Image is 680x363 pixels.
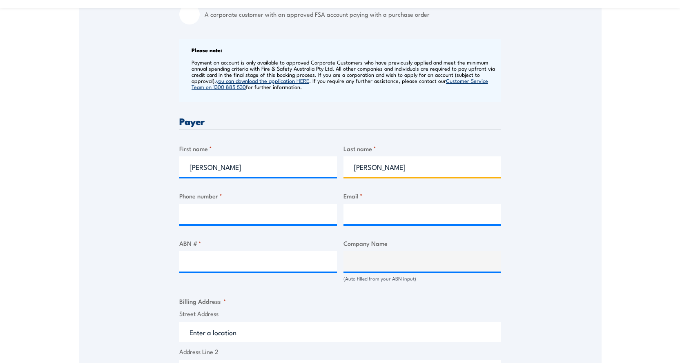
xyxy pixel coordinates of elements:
[343,191,501,200] label: Email
[192,46,222,54] b: Please note:
[179,322,501,342] input: Enter a location
[343,144,501,153] label: Last name
[216,77,309,84] a: you can download the application HERE
[192,77,488,90] a: Customer Service Team on 1300 885 530
[343,275,501,283] div: (Auto filled from your ABN input)
[179,144,337,153] label: First name
[179,238,337,248] label: ABN #
[179,347,501,356] label: Address Line 2
[179,309,501,318] label: Street Address
[179,296,226,306] legend: Billing Address
[179,191,337,200] label: Phone number
[179,116,501,126] h3: Payer
[343,238,501,248] label: Company Name
[192,59,499,90] p: Payment on account is only available to approved Corporate Customers who have previously applied ...
[205,4,501,24] label: A corporate customer with an approved FSA account paying with a purchase order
